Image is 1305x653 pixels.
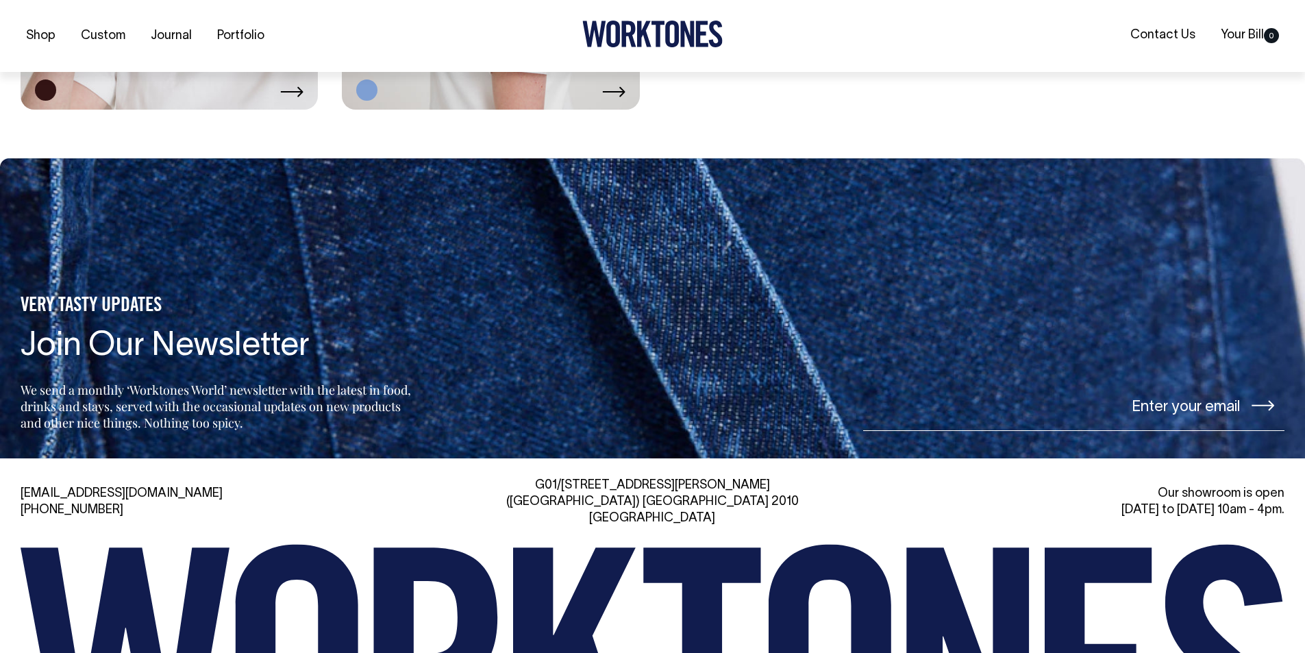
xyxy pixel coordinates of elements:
[1264,28,1279,43] span: 0
[21,329,415,365] h4: Join Our Newsletter
[21,25,61,47] a: Shop
[75,25,131,47] a: Custom
[449,478,856,527] div: G01/[STREET_ADDRESS][PERSON_NAME] ([GEOGRAPHIC_DATA]) [GEOGRAPHIC_DATA] 2010 [GEOGRAPHIC_DATA]
[863,380,1284,431] input: Enter your email
[1125,24,1201,47] a: Contact Us
[212,25,270,47] a: Portfolio
[21,504,123,516] a: [PHONE_NUMBER]
[21,295,415,318] h5: VERY TASTY UPDATES
[1215,24,1284,47] a: Your Bill0
[21,382,415,431] p: We send a monthly ‘Worktones World’ newsletter with the latest in food, drinks and stays, served ...
[21,488,223,500] a: [EMAIL_ADDRESS][DOMAIN_NAME]
[877,486,1284,519] div: Our showroom is open [DATE] to [DATE] 10am - 4pm.
[145,25,197,47] a: Journal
